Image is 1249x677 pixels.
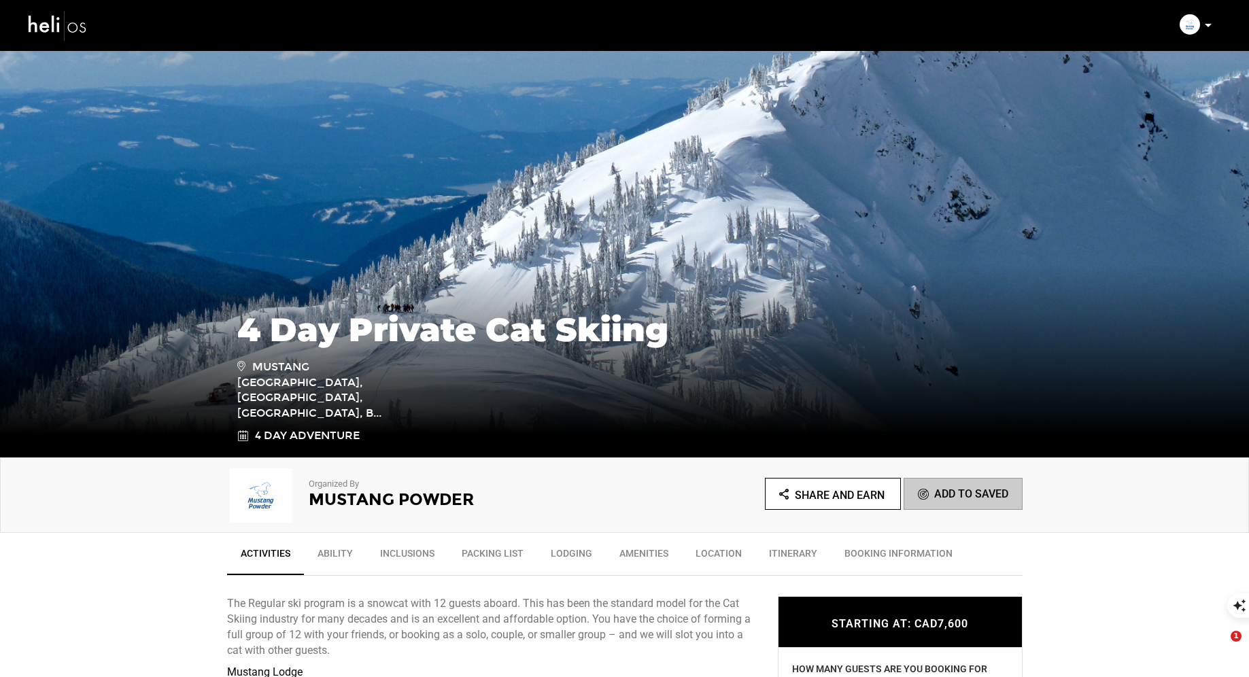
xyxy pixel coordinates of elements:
p: Organized By [309,478,587,491]
a: Inclusions [366,540,448,574]
img: img_0ff4e6702feb5b161957f2ea789f15f4.png [227,468,295,523]
a: Itinerary [755,540,831,574]
img: img_0ff4e6702feb5b161957f2ea789f15f4.png [1180,14,1200,35]
a: Location [682,540,755,574]
a: Amenities [606,540,682,574]
span: STARTING AT: CAD7,600 [832,617,968,630]
a: Lodging [537,540,606,574]
h1: 4 Day Private Cat Skiing [237,311,1012,348]
a: Activities [227,540,304,575]
a: BOOKING INFORMATION [831,540,966,574]
span: Share and Earn [795,489,885,502]
iframe: Intercom live chat [1203,631,1235,663]
img: heli-logo [27,7,88,44]
a: Ability [304,540,366,574]
h2: Mustang Powder [309,491,587,508]
span: 4 Day Adventure [255,428,360,444]
a: Packing List [448,540,537,574]
p: The Regular ski program is a snowcat with 12 guests aboard. This has been the standard model for ... [227,596,757,658]
span: Mustang [GEOGRAPHIC_DATA], [GEOGRAPHIC_DATA], [GEOGRAPHIC_DATA], B... [237,358,431,421]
